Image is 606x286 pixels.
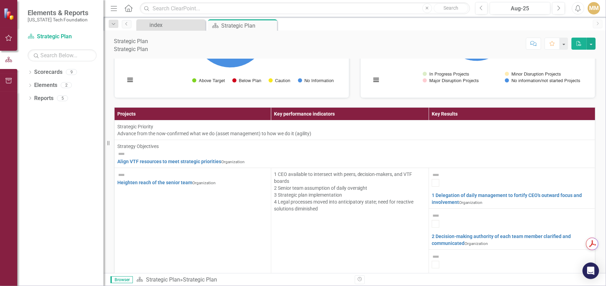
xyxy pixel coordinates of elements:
img: Not Defined [432,211,440,220]
button: Show Major Disruption Projects [423,78,479,83]
div: » [136,276,350,284]
div: 9 [66,69,77,75]
input: Search ClearPoint... [140,2,470,14]
div: Key performance indicators [274,110,426,117]
img: Not Defined [432,171,440,179]
button: Show No information/not started Projects [505,78,579,83]
div: 2 [61,82,72,88]
a: Strategic Plan [28,33,97,41]
text: Minor Disruption Projects [511,72,561,77]
img: ClearPoint Strategy [3,8,16,20]
span: Browser [110,276,133,283]
div: index [149,21,204,29]
div: Aug-25 [492,4,548,13]
div: Projects [117,110,268,117]
img: Not Defined [117,171,126,179]
div: Strategic Plan [183,276,217,283]
button: View chart menu, Chart [371,75,381,85]
a: Heighten reach of the senior team [117,180,192,185]
a: Strategic Plan [146,276,180,283]
button: View chart menu, Chart [125,75,135,85]
text: No information/not started Projects [511,79,580,83]
div: Strategic Plan [221,21,275,30]
div: Strategy Objectives [117,143,592,150]
span: Organization [221,159,245,164]
button: Search [434,3,468,13]
a: Align VTF resources to meet strategic priorities [117,159,221,164]
a: 1 Delegation of daily management to fortify CEO's outward focus and involvement [432,193,582,205]
a: Reports [34,95,53,102]
button: Show Above Target [192,78,225,83]
span: Elements & Reports [28,9,88,17]
small: [US_STATE] Tech Foundation [28,17,88,22]
img: Not Defined [117,150,126,158]
a: index [138,21,204,29]
div: Key Results [432,110,592,117]
a: 2 Decision-making authority of each team member clarified and communicated [432,234,571,246]
a: Scorecards [34,68,62,76]
div: Open Intercom Messenger [583,263,599,279]
button: Show Minor Disruption Projects [505,71,561,77]
div: 5 [57,95,68,101]
div: Strategic Plan [114,38,148,46]
input: Search Below... [28,49,97,61]
p: 1 CEO available to intersect with peers, decision-makers, and VTF boards 2 Senior team assumption... [274,171,426,212]
span: Organization [465,241,488,246]
span: Organization [192,180,216,185]
div: Strategic Plan [114,46,148,53]
span: Search [443,5,458,11]
button: Show In Progress Projects [423,71,469,77]
button: Show No Information [298,78,333,83]
button: Show Below Plan [232,78,261,83]
button: MM [588,2,600,14]
button: Aug-25 [490,2,550,14]
a: Elements [34,81,57,89]
span: Organization [459,200,482,205]
img: Not Defined [432,253,440,261]
button: Show Caution [268,78,290,83]
div: Strategic Priority [117,123,592,130]
span: Advance from the now-confirmed what we do (asset management) to how we do it (agility) [117,131,311,136]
